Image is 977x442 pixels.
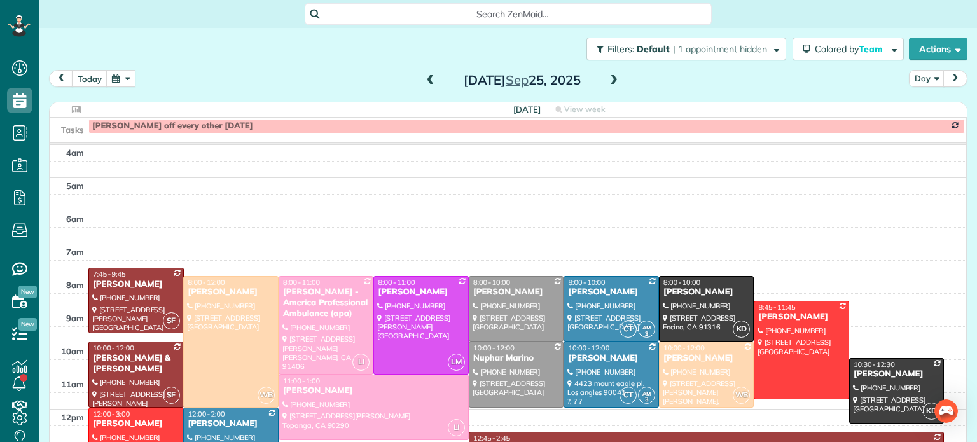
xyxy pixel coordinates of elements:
[18,286,37,298] span: New
[607,43,634,55] span: Filters:
[793,38,904,60] button: Colored byTeam
[92,121,253,131] span: [PERSON_NAME] off every other [DATE]
[923,403,940,420] span: KD
[92,418,180,429] div: [PERSON_NAME]
[580,38,786,60] a: Filters: Default | 1 appointment hidden
[378,278,415,287] span: 8:00 - 11:00
[61,346,84,356] span: 10am
[66,313,84,323] span: 9am
[66,247,84,257] span: 7am
[663,353,751,364] div: [PERSON_NAME]
[18,318,37,331] span: New
[282,287,370,319] div: [PERSON_NAME] - America Professional Ambulance (apa)
[513,104,541,114] span: [DATE]
[473,287,560,298] div: [PERSON_NAME]
[93,343,134,352] span: 10:00 - 12:00
[642,390,651,397] span: AM
[564,104,605,114] span: View week
[66,181,84,191] span: 5am
[283,278,320,287] span: 8:00 - 11:00
[72,70,107,87] button: today
[673,43,767,55] span: | 1 appointment hidden
[568,278,605,287] span: 8:00 - 10:00
[663,287,751,298] div: [PERSON_NAME]
[506,72,529,88] span: Sep
[377,287,465,298] div: [PERSON_NAME]
[66,148,84,158] span: 4am
[733,387,750,404] span: WB
[448,419,465,436] span: LI
[620,321,637,338] span: CT
[92,353,180,375] div: [PERSON_NAME] & [PERSON_NAME]
[567,287,655,298] div: [PERSON_NAME]
[163,312,180,329] span: SF
[92,279,180,290] div: [PERSON_NAME]
[758,312,845,322] div: [PERSON_NAME]
[473,278,510,287] span: 8:00 - 10:00
[909,38,967,60] button: Actions
[567,353,655,364] div: [PERSON_NAME]
[66,280,84,290] span: 8am
[620,387,637,404] span: CT
[943,70,967,87] button: next
[663,343,705,352] span: 10:00 - 12:00
[639,394,655,406] small: 3
[663,278,700,287] span: 8:00 - 10:00
[352,354,370,371] span: LI
[815,43,887,55] span: Colored by
[568,343,609,352] span: 10:00 - 12:00
[61,412,84,422] span: 12pm
[188,278,225,287] span: 8:00 - 12:00
[859,43,885,55] span: Team
[93,410,130,418] span: 12:00 - 3:00
[49,70,73,87] button: prev
[758,303,795,312] span: 8:45 - 11:45
[188,410,225,418] span: 12:00 - 2:00
[187,418,275,429] div: [PERSON_NAME]
[934,399,964,429] iframe: Intercom live chat
[283,376,320,385] span: 11:00 - 1:00
[282,385,465,396] div: [PERSON_NAME]
[61,379,84,389] span: 11am
[258,387,275,404] span: WB
[443,73,602,87] h2: [DATE] 25, 2025
[853,369,941,380] div: [PERSON_NAME]
[187,287,275,298] div: [PERSON_NAME]
[93,270,126,279] span: 7:45 - 9:45
[448,354,465,371] span: LM
[66,214,84,224] span: 6am
[473,353,560,364] div: Nuphar Marino
[163,387,180,404] span: SF
[473,343,515,352] span: 10:00 - 12:00
[637,43,670,55] span: Default
[909,70,945,87] button: Day
[639,328,655,340] small: 3
[733,321,750,338] span: KD
[642,324,651,331] span: AM
[586,38,786,60] button: Filters: Default | 1 appointment hidden
[854,360,895,369] span: 10:30 - 12:30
